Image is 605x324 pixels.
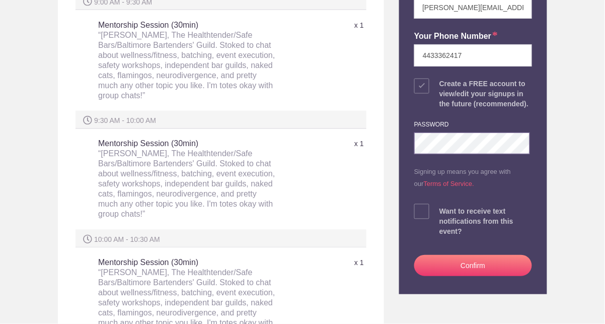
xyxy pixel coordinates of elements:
div: “[PERSON_NAME], The Healthtender/Safe Bars/Baltimore Bartenders' Guild. Stoked to chat about well... [98,30,275,101]
div: 10:00 AM - 10:30 AM [75,230,366,248]
div: x 1 [275,136,364,153]
div: Create a FREE account to view/edit your signups in the future (recommended). [439,79,532,109]
h5: Mentorship Session (30min) [98,15,275,106]
a: Terms of Service. [424,180,474,188]
div: x 1 [275,17,364,34]
label: password [414,121,449,129]
h5: Mentorship Session (30min) [98,134,275,225]
button: Confirm [414,255,532,276]
div: Want to receive text notifications from this event? [439,207,532,237]
div: “[PERSON_NAME], The Healthtender/Safe Bars/Baltimore Bartenders' Guild. Stoked to chat about well... [98,149,275,220]
input: e.g. +14155552671 [414,44,532,67]
div: 9:30 AM - 10:00 AM [75,111,366,129]
label: Your Phone Number [414,31,498,42]
p: Signing up means you agree with our [414,166,532,190]
div: x 1 [275,254,364,272]
img: Spot time [83,235,92,244]
img: Spot time [83,116,92,125]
